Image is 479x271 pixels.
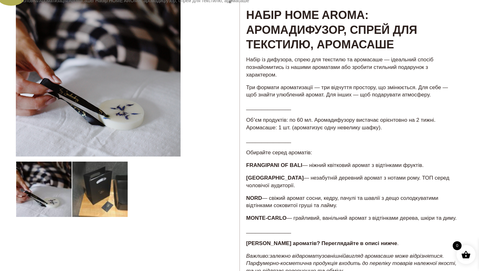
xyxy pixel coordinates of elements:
em: Важливо: [246,253,270,259]
p: _______________ [246,104,457,111]
span: 0 [453,241,462,250]
strong: [PERSON_NAME] ароматів? Переглядайте в описі нижче [246,240,397,246]
p: Обʼєм продуктів: по 60 мл. Аромадифузору вистачає орієнтовно на 2 тижні. Аромасаше: 1 шт. (аромат... [246,116,457,132]
em: аромату [299,253,322,259]
p: . [246,240,457,247]
p: Обирайте серед ароматів: [246,149,457,157]
em: залежно [270,253,291,259]
p: _______________ [246,137,457,144]
strong: FRANGIPANI OF BALI [246,162,302,168]
p: — ніжний квітковий аромат з відтінками фруктів. [246,162,457,169]
p: — грайливий, ванільний аромат з відтінками дерева, шкіри та диму. [246,214,457,222]
p: Набір із дифузора, спрею для текстилю та аромасаше — ідеальний спосіб познайомитись із нашими аро... [246,56,457,78]
em: від [292,253,299,259]
p: Три формати ароматизації — три відчуття простору, що змінюється. Для себе — щоб знайти улюблений ... [246,84,457,99]
strong: NORD [246,195,262,201]
strong: MONTE-CARLO [246,215,286,221]
p: — незабутній деревний аромат з нотами рому. ТОП серед чоловічої аудиторії. [246,174,457,189]
em: зовнішній [322,253,346,259]
strong: [GEOGRAPHIC_DATA] [246,175,304,181]
p: _______________ [246,227,457,235]
p: — свіжий аромат сосни, кедру, пачулі та шавлії з дещо солодкуватими відтінками соковитої груші та... [246,194,457,210]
